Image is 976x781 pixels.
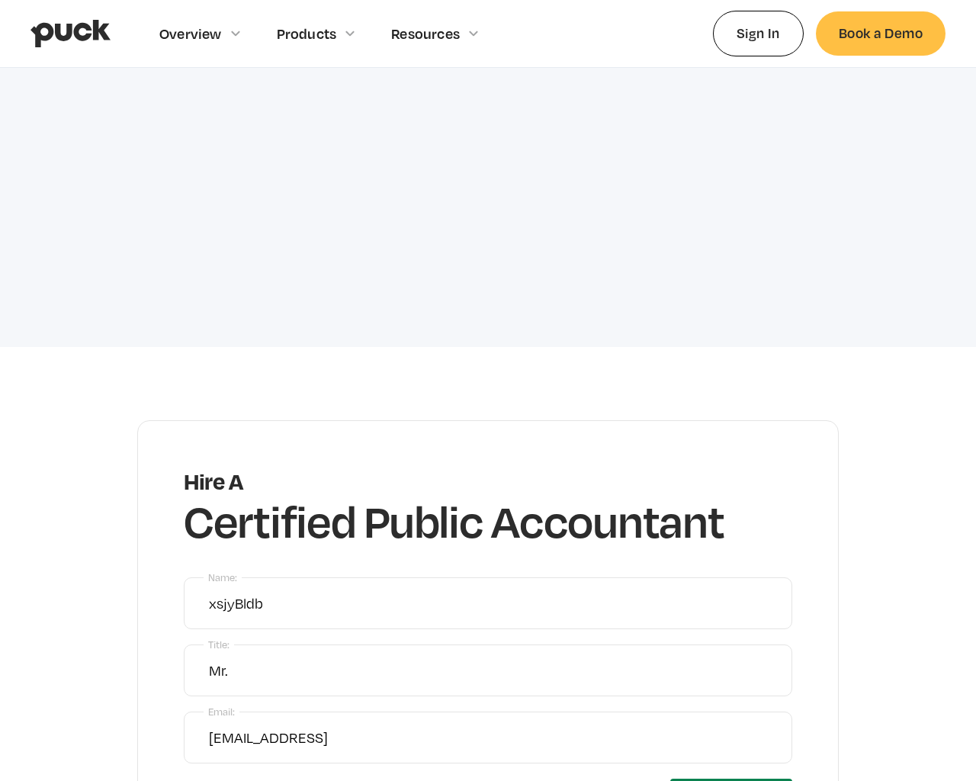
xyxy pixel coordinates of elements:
label: Title: [204,635,234,655]
div: Resources [391,25,460,42]
h2: Certified Public Accountant [184,492,724,548]
input: Your full name [184,577,792,629]
div: Overview [159,25,222,42]
div: Hire A [184,467,724,493]
input: Your work email [184,712,792,763]
a: Sign In [713,11,804,56]
label: Email: [204,702,239,722]
label: Name: [204,567,242,588]
div: Products [277,25,337,42]
input: Title at current role [184,644,792,696]
a: Book a Demo [816,11,945,55]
